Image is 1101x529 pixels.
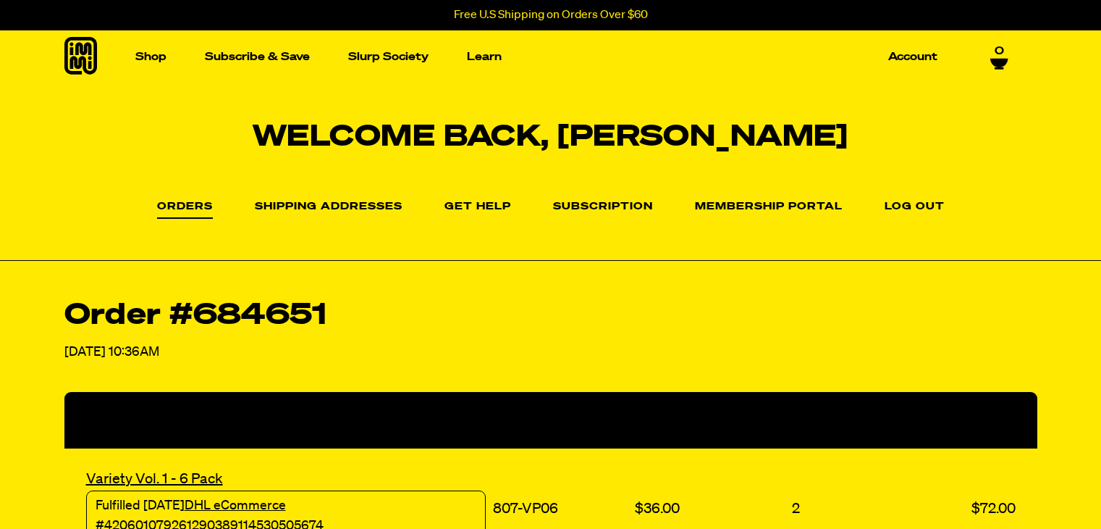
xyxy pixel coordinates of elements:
a: Shop [130,46,172,68]
h2: Order #684651 [64,301,1037,330]
span: 0 [995,45,1004,58]
th: SKU [489,392,631,449]
a: Account [882,46,943,68]
p: [DATE] 10:36AM [64,342,1037,363]
a: Get Help [444,201,511,213]
p: Free U.S Shipping on Orders Over $60 [454,9,648,22]
a: Orders [157,201,213,219]
a: Shipping Addresses [255,201,402,213]
a: Log out [885,201,945,213]
th: Total [803,392,1037,449]
a: Subscribe & Save [199,46,316,68]
th: Product [64,392,490,449]
a: Variety Vol. 1 - 6 Pack [86,472,223,486]
nav: Main navigation [130,30,943,83]
a: Subscription [553,201,653,213]
th: Quantity [699,392,803,449]
a: 0 [990,45,1008,70]
a: Slurp Society [342,46,434,68]
a: Learn [461,46,507,68]
a: Membership Portal [695,201,843,213]
th: Price [631,392,699,449]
